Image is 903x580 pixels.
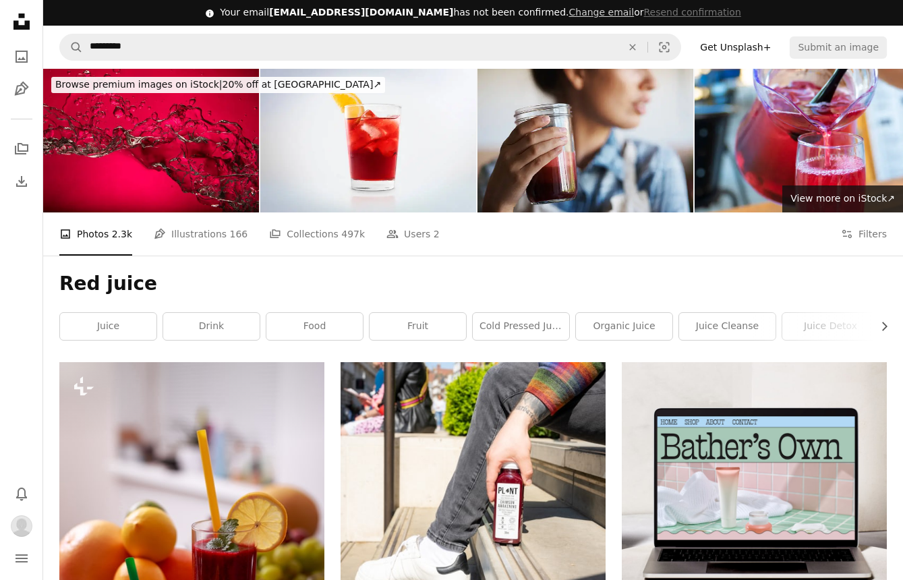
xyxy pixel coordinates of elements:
a: A fresh homemade fruit smoothie, healthy juicy vitamin drink diet or vegan food concept [59,555,324,567]
a: Users 2 [386,212,440,256]
span: [EMAIL_ADDRESS][DOMAIN_NAME] [269,7,453,18]
a: Get Unsplash+ [692,36,779,58]
a: Illustrations [8,76,35,103]
a: drink [163,313,260,340]
a: food [266,313,363,340]
a: cold pressed juice [473,313,569,340]
a: a person sitting on a bench with a bottle of juice [341,467,606,479]
form: Find visuals sitewide [59,34,681,61]
a: Change email [569,7,634,18]
a: juice detox [782,313,879,340]
a: organic juice [576,313,672,340]
img: Negroni cocktail drink with ice cubes and orange. A glass with Campari (bitter). [260,69,476,212]
img: Avatar of user Leslie Custer [11,515,32,537]
button: Clear [618,34,647,60]
img: Nature's take aways [477,69,693,212]
span: or [569,7,740,18]
button: Visual search [648,34,680,60]
a: juice cleanse [679,313,776,340]
span: 497k [341,227,365,241]
a: Collections 497k [269,212,365,256]
button: Profile [8,513,35,540]
button: Submit an image [790,36,887,58]
button: Resend confirmation [643,6,740,20]
a: fruit [370,313,466,340]
span: View more on iStock ↗ [790,193,895,204]
a: Browse premium images on iStock|20% off at [GEOGRAPHIC_DATA]↗ [43,69,393,101]
span: Browse premium images on iStock | [55,79,222,90]
button: Menu [8,545,35,572]
a: Illustrations 166 [154,212,247,256]
button: scroll list to the right [872,313,887,340]
a: Photos [8,43,35,70]
button: Notifications [8,480,35,507]
a: Collections [8,136,35,163]
button: Filters [841,212,887,256]
a: View more on iStock↗ [782,185,903,212]
img: Pink water splash [43,69,259,212]
span: 166 [230,227,248,241]
div: Your email has not been confirmed. [220,6,741,20]
h1: Red juice [59,272,887,296]
a: Download History [8,168,35,195]
button: Search Unsplash [60,34,83,60]
a: juice [60,313,156,340]
span: 20% off at [GEOGRAPHIC_DATA] ↗ [55,79,381,90]
span: 2 [434,227,440,241]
